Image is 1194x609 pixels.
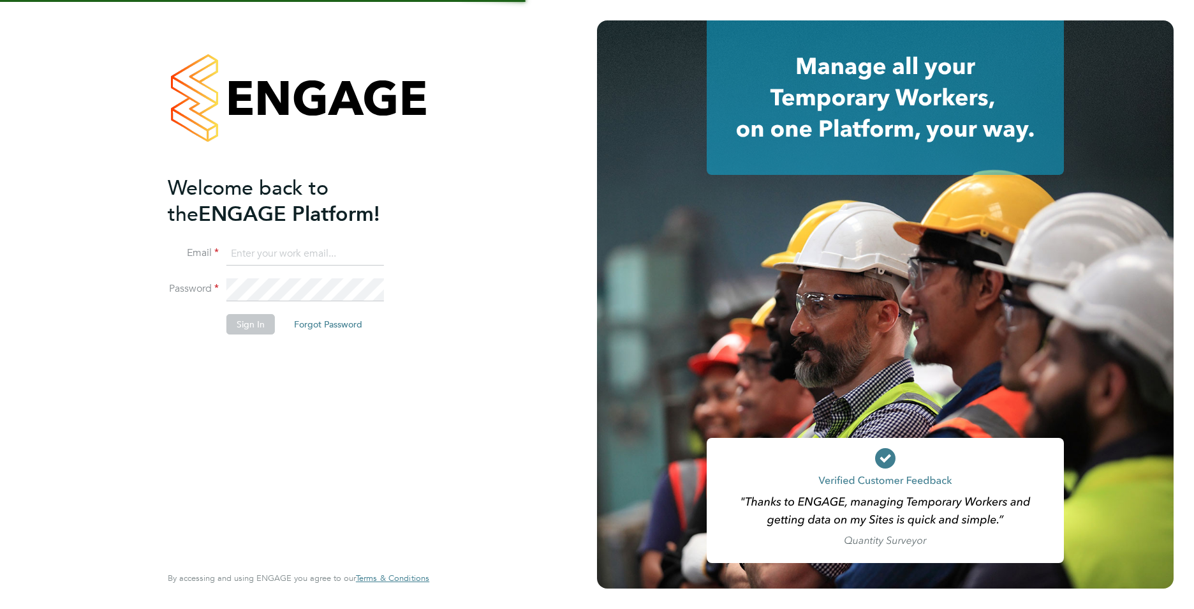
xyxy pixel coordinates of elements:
button: Sign In [226,314,275,335]
h2: ENGAGE Platform! [168,175,416,227]
button: Forgot Password [284,314,372,335]
span: Terms & Conditions [356,573,429,583]
span: By accessing and using ENGAGE you agree to our [168,573,429,583]
label: Email [168,246,219,260]
a: Terms & Conditions [356,573,429,583]
span: Welcome back to the [168,176,328,227]
input: Enter your work email... [226,243,384,266]
label: Password [168,282,219,296]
